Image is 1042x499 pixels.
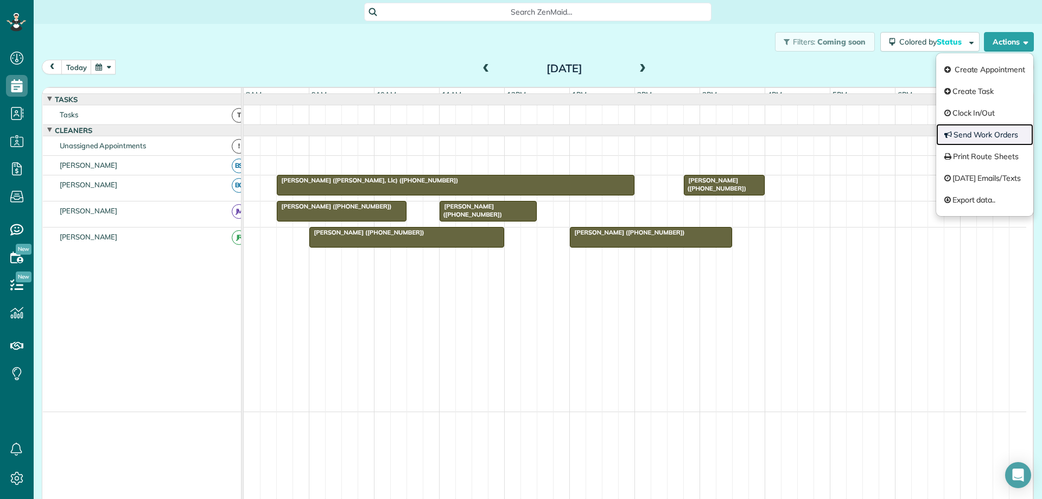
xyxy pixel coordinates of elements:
span: Unassigned Appointments [58,141,148,150]
span: 6pm [895,90,914,99]
span: 4pm [765,90,784,99]
span: 10am [374,90,399,99]
span: [PERSON_NAME] ([PERSON_NAME], Llc) ([PHONE_NUMBER]) [276,176,459,184]
span: 1pm [570,90,589,99]
span: Colored by [899,37,965,47]
button: prev [42,60,62,74]
span: 12pm [505,90,528,99]
span: New [16,271,31,282]
span: ! [232,139,246,154]
span: BS [232,159,246,173]
span: 2pm [635,90,654,99]
button: today [61,60,92,74]
span: [PERSON_NAME] ([PHONE_NUMBER]) [439,203,503,218]
span: BC [232,178,246,193]
span: JM [232,204,246,219]
span: Coming soon [817,37,866,47]
span: 5pm [830,90,849,99]
span: T [232,108,246,123]
span: JR [232,230,246,245]
a: Create Appointment [936,59,1033,80]
span: [PERSON_NAME] [58,232,120,241]
span: [PERSON_NAME] ([PHONE_NUMBER]) [276,203,392,210]
span: Filters: [793,37,816,47]
span: [PERSON_NAME] [58,161,120,169]
a: Create Task [936,80,1033,102]
a: Export data.. [936,189,1033,211]
span: 8am [244,90,264,99]
a: Print Route Sheets [936,146,1033,167]
a: Clock In/Out [936,102,1033,124]
span: 3pm [700,90,719,99]
span: [PERSON_NAME] ([PHONE_NUMBER]) [569,229,685,236]
span: Status [937,37,963,47]
span: Tasks [58,110,80,119]
span: New [16,244,31,255]
button: Actions [984,32,1034,52]
span: Cleaners [53,126,94,135]
a: [DATE] Emails/Texts [936,167,1033,189]
span: Tasks [53,95,80,104]
span: [PERSON_NAME] [58,206,120,215]
div: Open Intercom Messenger [1005,462,1031,488]
span: [PERSON_NAME] ([PHONE_NUMBER]) [683,176,747,192]
span: 11am [440,90,464,99]
span: [PERSON_NAME] [58,180,120,189]
span: 9am [309,90,329,99]
button: Colored byStatus [880,32,980,52]
a: Send Work Orders [936,124,1033,146]
span: [PERSON_NAME] ([PHONE_NUMBER]) [309,229,425,236]
h2: [DATE] [497,62,632,74]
